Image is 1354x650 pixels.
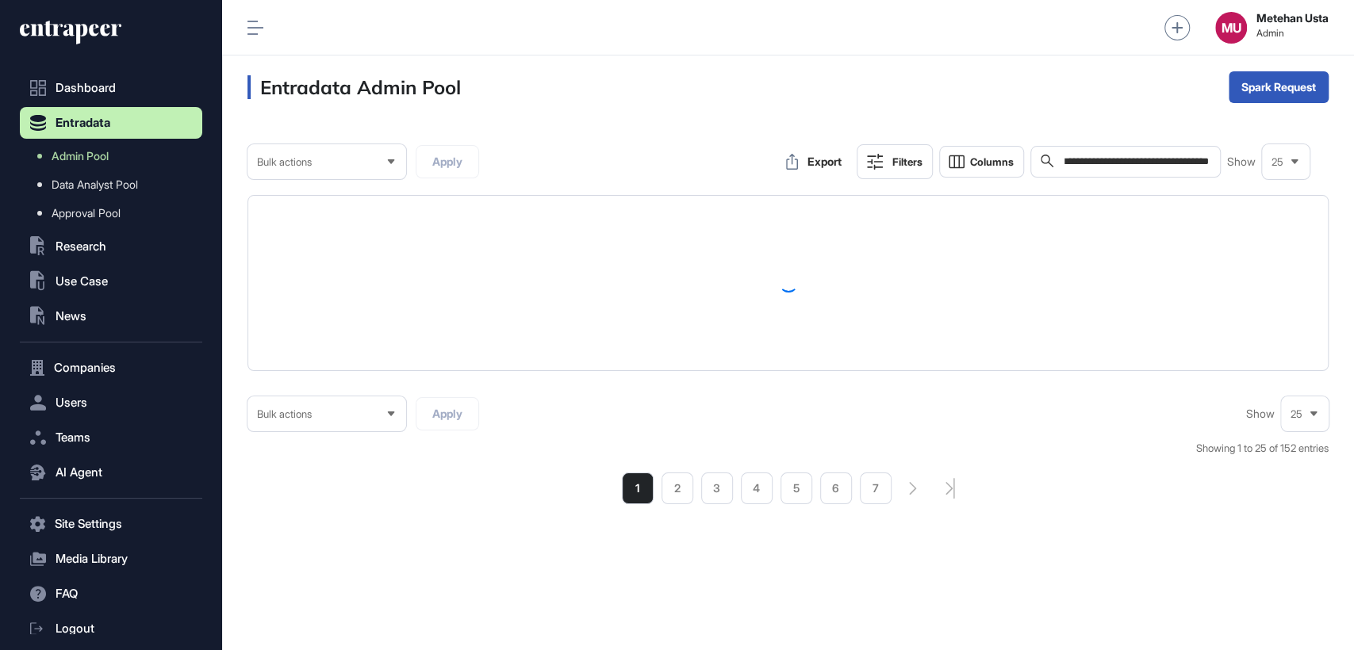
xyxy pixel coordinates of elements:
span: AI Agent [56,466,102,479]
span: 25 [1272,156,1283,168]
a: 3 [701,472,733,504]
a: 4 [741,472,773,504]
span: Use Case [56,275,108,288]
button: Columns [939,146,1024,178]
button: Use Case [20,266,202,297]
span: Site Settings [55,518,122,530]
a: 5 [781,472,812,504]
button: Companies [20,352,202,384]
button: MU [1215,12,1247,44]
span: Teams [56,431,90,444]
span: Users [56,396,87,409]
button: Media Library [20,543,202,575]
span: Admin Pool [52,150,109,162]
button: Export [777,146,850,178]
a: 7 [860,472,892,504]
button: Users [20,387,202,419]
button: AI Agent [20,457,202,488]
button: News [20,300,202,332]
span: FAQ [56,587,78,600]
span: Approval Pool [52,207,121,220]
span: Logout [56,622,94,635]
a: Dashboard [20,72,202,104]
button: Site Settings [20,508,202,540]
div: Filters [892,155,922,168]
a: 2 [662,472,693,504]
span: Media Library [56,552,128,565]
button: Teams [20,422,202,453]
span: Entradata [56,117,110,129]
button: Entradata [20,107,202,139]
span: News [56,310,86,323]
span: Research [56,240,106,253]
button: Research [20,231,202,262]
button: Filters [857,144,933,179]
strong: Metehan Usta [1256,12,1329,25]
span: Admin [1256,28,1329,39]
button: FAQ [20,578,202,610]
div: Showing 1 to 25 of 152 entries [1196,441,1329,457]
span: Columns [970,156,1014,168]
a: 1 [622,472,654,504]
a: Logout [20,613,202,644]
button: Spark Request [1229,71,1329,103]
span: Bulk actions [257,156,312,168]
a: search-pagination-last-page-button [945,478,955,499]
span: Companies [54,361,116,374]
span: Show [1246,407,1275,420]
a: Approval Pool [28,199,202,227]
span: Dashboard [56,82,116,94]
a: search-pagination-next-button [909,482,917,495]
span: Bulk actions [257,408,312,420]
a: Data Analyst Pool [28,170,202,199]
a: Admin Pool [28,142,202,170]
span: Data Analyst Pool [52,178,138,191]
span: Show [1227,155,1256,168]
a: 6 [820,472,852,504]
span: 25 [1291,408,1302,420]
h3: Entradata Admin Pool [247,75,461,99]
